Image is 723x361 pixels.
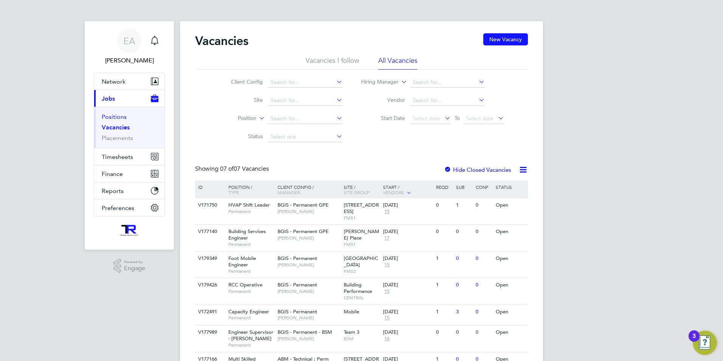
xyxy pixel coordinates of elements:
[410,77,485,88] input: Search for...
[196,278,223,292] div: V179426
[344,202,379,215] span: [STREET_ADDRESS]
[124,259,145,265] span: Powered by
[85,21,174,250] nav: Main navigation
[102,113,127,120] a: Positions
[102,134,133,142] a: Placements
[344,329,359,335] span: Team 3
[94,182,164,199] button: Reports
[383,315,391,321] span: 15
[383,329,432,336] div: [DATE]
[474,278,493,292] div: 0
[494,198,527,212] div: Open
[228,189,239,195] span: Type
[383,288,391,295] span: 15
[454,252,474,266] div: 0
[102,170,123,177] span: Finance
[474,198,493,212] div: 0
[278,329,332,335] span: BGIS - Permanent - BSM
[228,241,274,247] span: Permanent
[692,336,696,346] div: 3
[494,278,527,292] div: Open
[102,95,115,102] span: Jobs
[434,325,454,339] div: 0
[474,305,493,319] div: 0
[220,165,234,173] span: 07 of
[124,265,145,272] span: Engage
[94,224,165,236] a: Go to home page
[228,308,269,315] span: Capacity Engineer
[434,305,454,319] div: 1
[228,342,274,348] span: Permanent
[268,132,343,142] input: Select one
[344,228,379,241] span: [PERSON_NAME] Place
[278,209,340,215] span: [PERSON_NAME]
[196,198,223,212] div: V171750
[344,295,380,301] span: CENTRAL
[278,336,340,342] span: [PERSON_NAME]
[344,241,380,247] span: FMS1
[383,229,432,235] div: [DATE]
[196,180,223,193] div: ID
[102,204,134,212] span: Preferences
[494,180,527,193] div: Status
[219,78,263,85] label: Client Config
[444,166,511,173] label: Hide Closed Vacancies
[383,209,391,215] span: 15
[213,115,256,122] label: Position
[228,329,273,342] span: Engineer Supervisor - [PERSON_NAME]
[434,180,454,193] div: Reqd
[196,252,223,266] div: V179349
[278,255,317,261] span: BGIS - Permanent
[228,209,274,215] span: Permanent
[228,282,262,288] span: RCC Operative
[123,36,135,46] span: EA
[454,225,474,239] div: 0
[344,282,372,294] span: Building Performance
[228,288,274,294] span: Permanent
[119,224,140,236] img: wearetecrec-logo-retina.png
[344,268,380,274] span: FMS2
[276,180,342,199] div: Client Config /
[195,33,248,48] h2: Vacancies
[306,56,359,70] li: Vacancies I follow
[223,180,276,199] div: Position /
[452,113,462,123] span: To
[383,336,391,342] span: 16
[278,308,317,315] span: BGIS - Permanent
[410,95,485,106] input: Search for...
[474,325,493,339] div: 0
[361,115,405,121] label: Start Date
[94,165,164,182] button: Finance
[102,78,126,85] span: Network
[196,225,223,239] div: V177140
[219,96,263,103] label: Site
[474,252,493,266] div: 0
[494,305,527,319] div: Open
[94,199,164,216] button: Preferences
[381,180,434,199] div: Start /
[383,309,432,315] div: [DATE]
[268,95,343,106] input: Search for...
[383,255,432,262] div: [DATE]
[454,278,474,292] div: 0
[278,202,329,208] span: BGIS - Permanent GPE
[94,56,165,65] span: Ellis Andrew
[693,331,717,355] button: Open Resource Center, 3 new notifications
[228,202,270,208] span: HVAP Shift Leader
[355,78,399,86] label: Hiring Manager
[344,308,359,315] span: Mobile
[454,305,474,319] div: 3
[228,228,266,241] span: Building Services Engineer
[196,305,223,319] div: V172491
[268,114,343,124] input: Search for...
[434,198,454,212] div: 0
[220,165,269,173] span: 07 Vacancies
[434,278,454,292] div: 1
[434,252,454,266] div: 1
[228,315,274,321] span: Permanent
[383,262,391,268] span: 15
[195,165,270,173] div: Showing
[94,90,164,107] button: Jobs
[494,325,527,339] div: Open
[454,325,474,339] div: 0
